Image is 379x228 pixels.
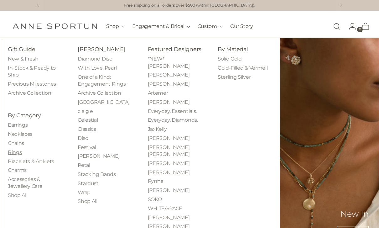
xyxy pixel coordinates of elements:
[357,27,363,32] span: 0
[198,19,223,33] button: Custom
[132,19,190,33] button: Engagement & Bridal
[330,20,343,33] a: Open search modal
[344,20,356,33] a: Go to the account page
[13,23,97,29] a: Anne Sportun Fine Jewellery
[230,19,253,33] a: Our Story
[124,3,255,8] p: Free shipping on all orders over $500 (within [GEOGRAPHIC_DATA]).
[106,19,125,33] button: Shop
[357,20,369,33] a: Open cart modal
